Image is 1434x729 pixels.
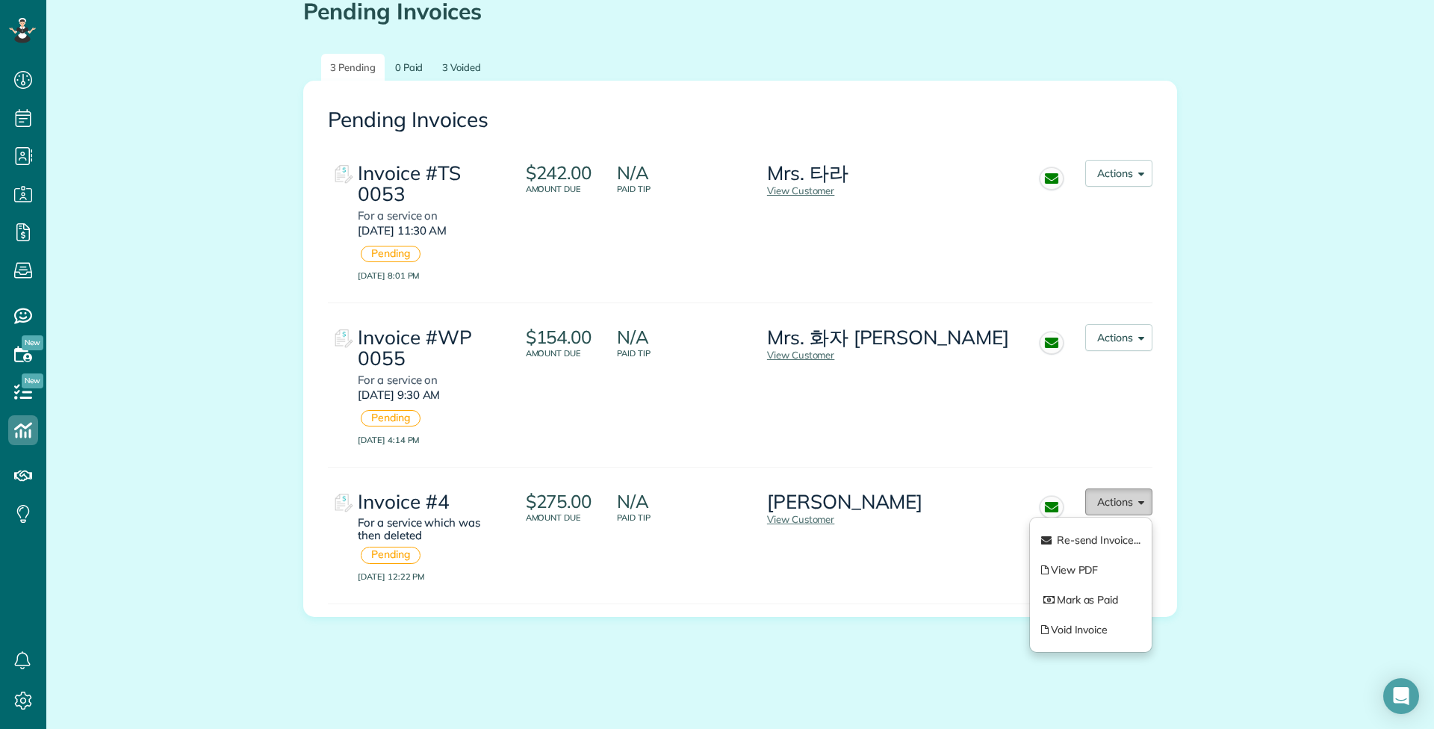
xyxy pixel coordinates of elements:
[358,163,500,205] div: Invoice #TS 0053
[767,163,848,184] h3: Mrs. 타라
[617,183,767,195] small: Paid Tip
[361,246,420,262] div: Pending
[358,370,500,388] div: For a service on
[526,163,592,182] p: $242.00
[358,223,500,245] div: [DATE] 11:30 AM
[767,513,835,525] a: View Customer
[328,488,358,518] img: Invoice #4
[1030,615,1152,645] a: Void Invoice
[433,54,490,81] a: 3 Voided
[386,54,432,81] a: 0 Paid
[526,512,600,524] small: Amount due
[358,205,500,224] div: For a service on
[1383,678,1419,714] div: Open Intercom Messenger
[22,335,43,350] span: New
[1030,585,1152,615] a: Mark as Paid
[1085,160,1152,187] button: Actions
[617,512,767,524] small: Paid Tip
[767,184,835,196] a: View Customer
[617,491,649,511] p: N/A
[328,324,358,354] img: Invoice #WP 0055
[358,270,508,282] small: [DATE] 8:01 PM
[526,183,600,195] small: Amount due
[617,327,649,347] p: N/A
[617,163,649,182] p: N/A
[22,373,43,388] span: New
[526,327,592,347] p: $154.00
[358,512,500,546] div: For a service which was then deleted
[1030,555,1152,585] a: View PDF
[1085,324,1152,351] button: Actions
[358,327,500,370] div: Invoice #WP 0055
[1085,488,1152,515] button: Actions
[361,547,420,563] div: Pending
[358,571,508,583] small: [DATE] 12:22 PM
[767,349,835,361] a: View Customer
[767,491,923,513] h3: [PERSON_NAME]
[1057,533,1140,547] span: Re-send Invoice...
[328,108,1152,131] h2: Pending Invoices
[526,347,600,359] small: Amount due
[358,491,500,513] div: Invoice #4
[361,410,420,426] div: Pending
[1030,525,1152,555] a: Re-send Invoice...
[526,491,592,511] p: $275.00
[328,160,358,190] img: Invoice #TS 0053
[358,434,508,446] small: [DATE] 4:14 PM
[767,327,1009,349] h3: Mrs. 화자 [PERSON_NAME]
[617,347,767,359] small: Paid Tip
[321,54,385,81] a: 3 Pending
[358,388,500,409] div: [DATE] 9:30 AM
